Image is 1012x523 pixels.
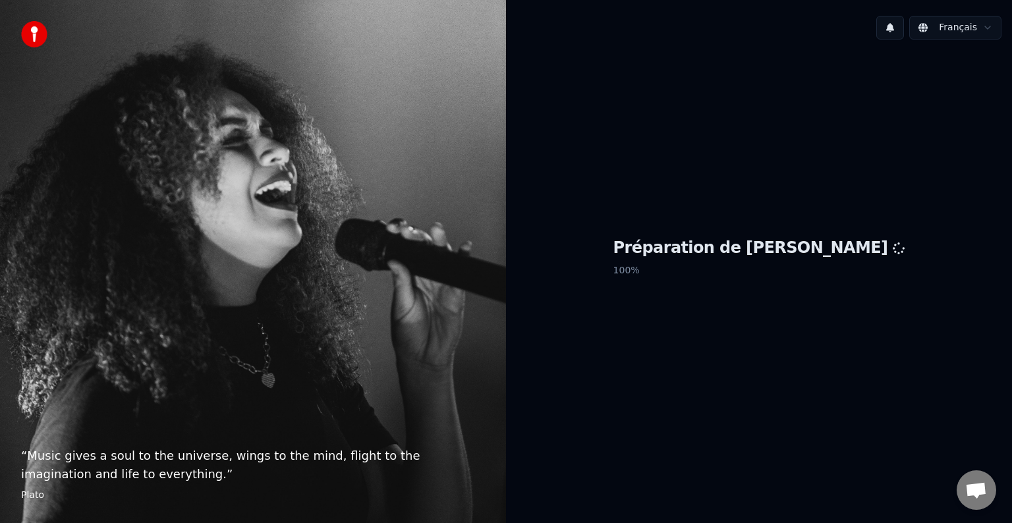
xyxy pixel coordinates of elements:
h1: Préparation de [PERSON_NAME] [613,238,905,259]
a: Ouvrir le chat [957,470,996,510]
footer: Plato [21,489,485,502]
img: youka [21,21,47,47]
p: 100 % [613,259,905,283]
p: “ Music gives a soul to the universe, wings to the mind, flight to the imagination and life to ev... [21,447,485,483]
